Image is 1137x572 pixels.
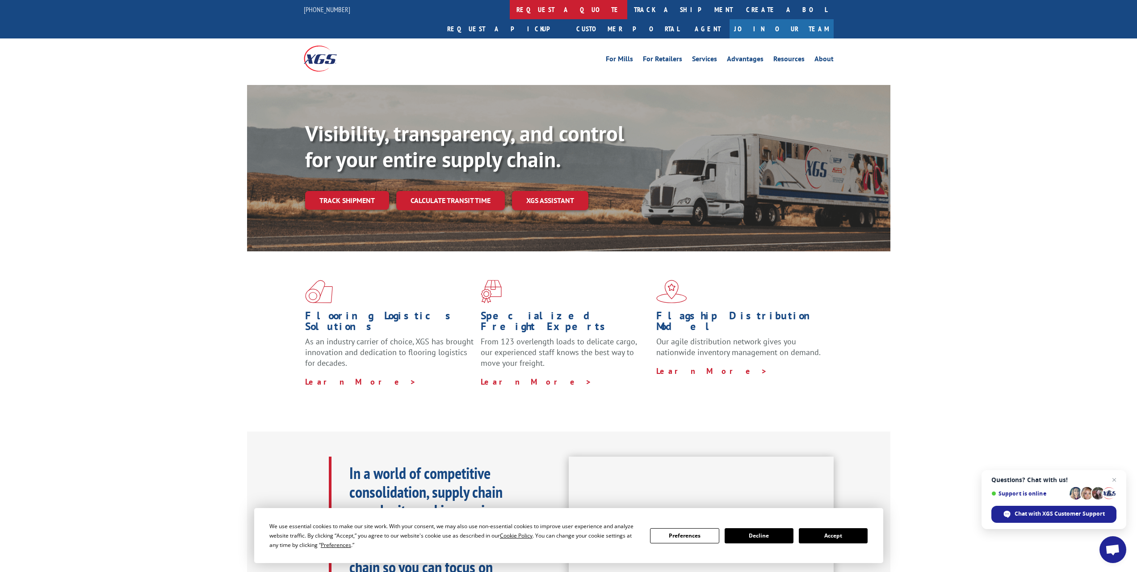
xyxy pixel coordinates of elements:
a: Learn More > [481,377,592,387]
a: Resources [773,55,805,65]
a: Customer Portal [570,19,686,38]
a: Services [692,55,717,65]
span: Our agile distribution network gives you nationwide inventory management on demand. [656,336,821,357]
a: Track shipment [305,191,389,210]
a: Agent [686,19,730,38]
b: Visibility, transparency, and control for your entire supply chain. [305,119,624,173]
span: As an industry carrier of choice, XGS has brought innovation and dedication to flooring logistics... [305,336,474,368]
span: Preferences [321,541,351,549]
a: Advantages [727,55,764,65]
span: Support is online [991,490,1066,497]
p: From 123 overlength loads to delicate cargo, our experienced staff knows the best way to move you... [481,336,650,376]
a: Request a pickup [441,19,570,38]
h1: Flagship Distribution Model [656,310,825,336]
a: Open chat [1099,536,1126,563]
h1: Flooring Logistics Solutions [305,310,474,336]
button: Decline [725,528,793,543]
span: Cookie Policy [500,532,533,539]
span: Questions? Chat with us! [991,476,1116,483]
span: Chat with XGS Customer Support [1015,510,1105,518]
a: Calculate transit time [396,191,505,210]
a: XGS ASSISTANT [512,191,588,210]
button: Accept [799,528,868,543]
a: About [814,55,834,65]
img: xgs-icon-focused-on-flooring-red [481,280,502,303]
div: We use essential cookies to make our site work. With your consent, we may also use non-essential ... [269,521,639,550]
a: For Retailers [643,55,682,65]
a: Learn More > [305,377,416,387]
a: For Mills [606,55,633,65]
a: Learn More > [656,366,768,376]
a: Join Our Team [730,19,834,38]
button: Preferences [650,528,719,543]
img: xgs-icon-flagship-distribution-model-red [656,280,687,303]
div: Cookie Consent Prompt [254,508,883,563]
a: [PHONE_NUMBER] [304,5,350,14]
h1: Specialized Freight Experts [481,310,650,336]
img: xgs-icon-total-supply-chain-intelligence-red [305,280,333,303]
span: Chat with XGS Customer Support [991,506,1116,523]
